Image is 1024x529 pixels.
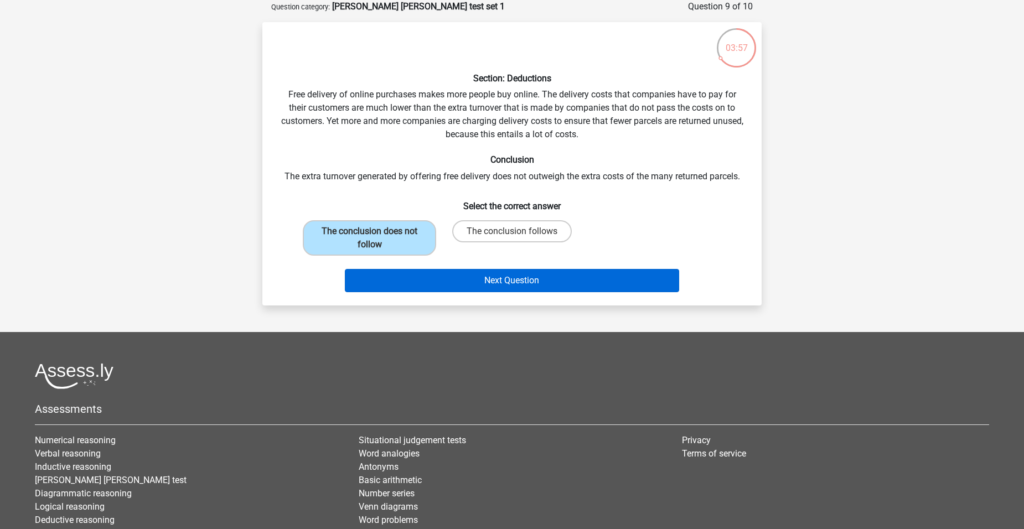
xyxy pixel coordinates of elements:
[359,461,399,472] a: Antonyms
[359,435,466,445] a: Situational judgement tests
[359,515,418,525] a: Word problems
[303,220,436,256] label: The conclusion does not follow
[271,3,330,11] small: Question category:
[35,461,111,472] a: Inductive reasoning
[35,448,101,459] a: Verbal reasoning
[682,448,746,459] a: Terms of service
[35,501,105,512] a: Logical reasoning
[35,402,989,416] h5: Assessments
[359,475,422,485] a: Basic arithmetic
[359,448,420,459] a: Word analogies
[35,475,187,485] a: [PERSON_NAME] [PERSON_NAME] test
[452,220,572,242] label: The conclusion follows
[345,269,680,292] button: Next Question
[35,488,132,499] a: Diagrammatic reasoning
[280,192,744,211] h6: Select the correct answer
[280,154,744,165] h6: Conclusion
[332,1,505,12] strong: [PERSON_NAME] [PERSON_NAME] test set 1
[35,435,116,445] a: Numerical reasoning
[280,73,744,84] h6: Section: Deductions
[682,435,711,445] a: Privacy
[35,363,113,389] img: Assessly logo
[267,31,757,297] div: Free delivery of online purchases makes more people buy online. The delivery costs that companies...
[35,515,115,525] a: Deductive reasoning
[359,488,415,499] a: Number series
[716,27,757,55] div: 03:57
[359,501,418,512] a: Venn diagrams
